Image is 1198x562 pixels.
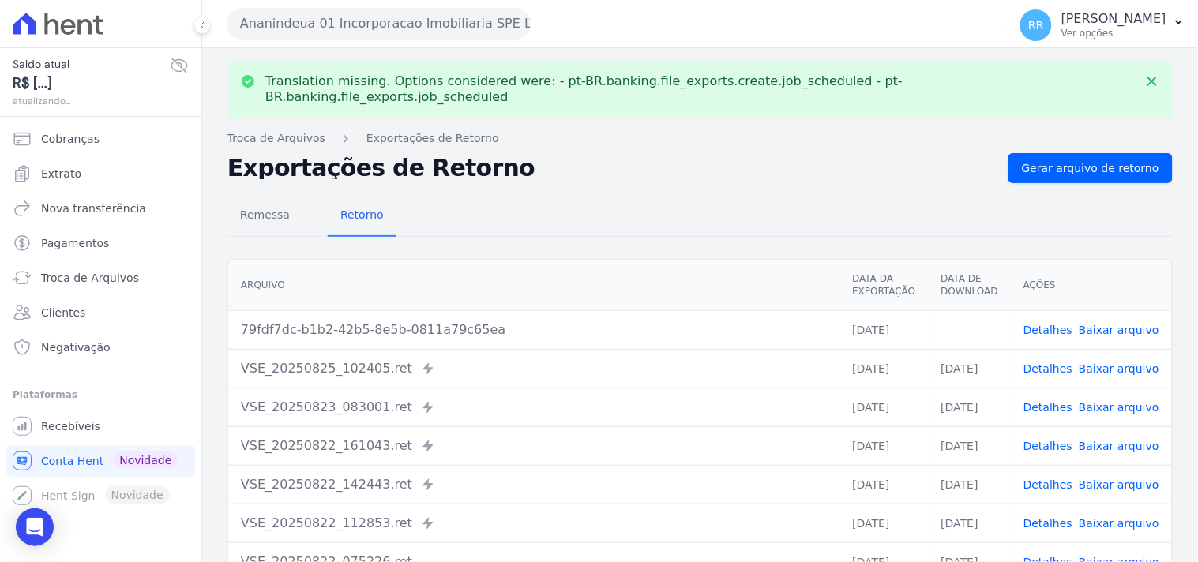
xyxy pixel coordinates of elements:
div: VSE_20250825_102405.ret [241,359,827,378]
a: Baixar arquivo [1079,478,1159,491]
h2: Exportações de Retorno [227,157,996,179]
a: Conta Hent Novidade [6,445,195,477]
a: Detalhes [1023,362,1072,375]
td: [DATE] [929,388,1011,426]
nav: Breadcrumb [227,130,1173,147]
a: Remessa [227,196,302,237]
span: Retorno [331,199,393,230]
div: VSE_20250822_161043.ret [241,436,827,455]
nav: Sidebar [13,123,189,511]
span: Saldo atual [13,56,170,73]
button: Ananindeua 01 Incorporacao Imobiliaria SPE LTDA [227,8,531,39]
a: Troca de Arquivos [6,262,195,294]
a: Troca de Arquivos [227,130,325,147]
span: Extrato [41,166,81,182]
td: [DATE] [839,310,928,349]
span: Negativação [41,339,111,355]
span: Cobranças [41,131,100,147]
a: Extrato [6,158,195,189]
a: Detalhes [1023,440,1072,452]
a: Detalhes [1023,401,1072,414]
div: Open Intercom Messenger [16,508,54,546]
span: R$ [...] [13,73,170,94]
td: [DATE] [839,426,928,465]
a: Detalhes [1023,478,1072,491]
a: Baixar arquivo [1079,362,1159,375]
th: Data da Exportação [839,260,928,311]
span: Remessa [231,199,299,230]
div: VSE_20250822_142443.ret [241,475,827,494]
a: Nova transferência [6,193,195,224]
div: Plataformas [13,385,189,404]
span: Troca de Arquivos [41,270,139,286]
a: Gerar arquivo de retorno [1008,153,1173,183]
a: Detalhes [1023,517,1072,530]
p: Translation missing. Options considered were: - pt-BR.banking.file_exports.create.job_scheduled -... [265,73,1135,105]
a: Detalhes [1023,324,1072,336]
span: Recebíveis [41,418,100,434]
th: Data de Download [929,260,1011,311]
a: Pagamentos [6,227,195,259]
td: [DATE] [929,504,1011,542]
span: Conta Hent [41,453,103,469]
a: Retorno [328,196,396,237]
span: Gerar arquivo de retorno [1022,160,1159,176]
span: RR [1028,20,1043,31]
p: [PERSON_NAME] [1061,11,1166,27]
th: Ações [1011,260,1172,311]
span: Novidade [113,451,178,469]
td: [DATE] [839,388,928,426]
div: VSE_20250823_083001.ret [241,398,827,417]
span: Pagamentos [41,235,109,251]
a: Clientes [6,297,195,328]
span: atualizando... [13,94,170,108]
a: Exportações de Retorno [366,130,499,147]
td: [DATE] [929,349,1011,388]
span: Nova transferência [41,200,146,216]
a: Baixar arquivo [1079,401,1159,414]
a: Recebíveis [6,410,195,442]
td: [DATE] [929,465,1011,504]
div: VSE_20250822_112853.ret [241,514,827,533]
a: Baixar arquivo [1079,517,1159,530]
a: Baixar arquivo [1079,324,1159,336]
th: Arquivo [228,260,839,311]
a: Baixar arquivo [1079,440,1159,452]
td: [DATE] [839,504,928,542]
td: [DATE] [839,465,928,504]
td: [DATE] [929,426,1011,465]
span: Clientes [41,305,85,320]
button: RR [PERSON_NAME] Ver opções [1008,3,1198,47]
td: [DATE] [839,349,928,388]
div: 79fdf7dc-b1b2-42b5-8e5b-0811a79c65ea [241,320,827,339]
a: Negativação [6,332,195,363]
p: Ver opções [1061,27,1166,39]
a: Cobranças [6,123,195,155]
